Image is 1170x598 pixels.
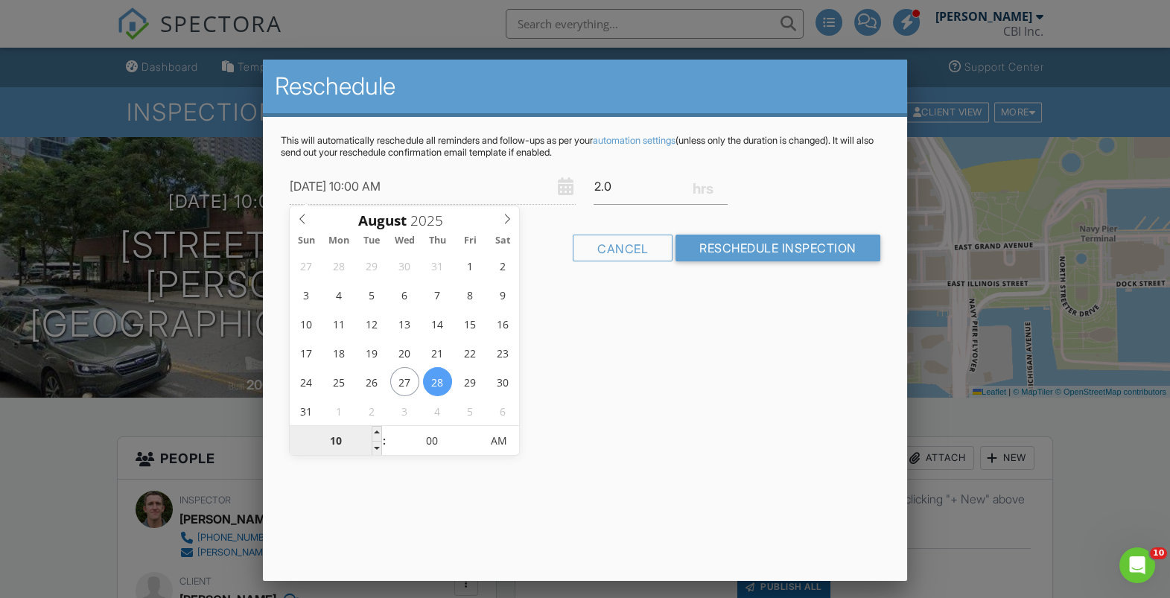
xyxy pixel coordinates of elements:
span: August 14, 2025 [423,309,452,338]
p: This will automatically reschedule all reminders and follow-ups as per your (unless only the dura... [281,135,888,159]
span: August 24, 2025 [292,367,321,396]
span: Tue [355,236,388,246]
span: August 29, 2025 [456,367,485,396]
span: July 29, 2025 [357,251,387,280]
span: July 31, 2025 [423,251,452,280]
span: Click to toggle [478,426,519,456]
span: August 8, 2025 [456,280,485,309]
span: August 27, 2025 [390,367,419,396]
span: September 5, 2025 [456,396,485,425]
span: August 30, 2025 [489,367,518,396]
span: August 26, 2025 [357,367,387,396]
span: July 27, 2025 [292,251,321,280]
span: August 9, 2025 [489,280,518,309]
span: August 25, 2025 [325,367,354,396]
span: August 19, 2025 [357,338,387,367]
span: August 18, 2025 [325,338,354,367]
span: August 28, 2025 [423,367,452,396]
span: August 21, 2025 [423,338,452,367]
span: August 3, 2025 [292,280,321,309]
span: September 2, 2025 [357,396,387,425]
span: August 12, 2025 [357,309,387,338]
span: September 3, 2025 [390,396,419,425]
input: Reschedule Inspection [675,235,880,261]
span: Wed [388,236,421,246]
span: Sun [290,236,322,246]
span: August 10, 2025 [292,309,321,338]
span: August 1, 2025 [456,251,485,280]
span: August 5, 2025 [357,280,387,309]
span: August 17, 2025 [292,338,321,367]
span: : [382,426,387,456]
span: August 7, 2025 [423,280,452,309]
span: August 15, 2025 [456,309,485,338]
span: July 28, 2025 [325,251,354,280]
h2: Reschedule [275,71,894,101]
span: July 30, 2025 [390,251,419,280]
span: August 13, 2025 [390,309,419,338]
span: August 6, 2025 [390,280,419,309]
a: automation settings [592,135,675,146]
span: August 11, 2025 [325,309,354,338]
span: Scroll to increment [358,214,407,228]
span: Sat [486,236,519,246]
span: August 31, 2025 [292,396,321,425]
iframe: Intercom live chat [1119,547,1155,583]
span: August 16, 2025 [489,309,518,338]
input: Scroll to increment [407,211,456,230]
span: Thu [421,236,454,246]
input: Scroll to increment [290,426,381,456]
span: 10 [1150,547,1167,559]
span: Mon [322,236,355,246]
span: Fri [454,236,486,246]
span: August 2, 2025 [489,251,518,280]
span: September 1, 2025 [325,396,354,425]
span: September 4, 2025 [423,396,452,425]
span: August 20, 2025 [390,338,419,367]
input: Scroll to increment [387,426,478,456]
span: August 4, 2025 [325,280,354,309]
div: Cancel [573,235,673,261]
span: August 23, 2025 [489,338,518,367]
span: August 22, 2025 [456,338,485,367]
span: September 6, 2025 [489,396,518,425]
